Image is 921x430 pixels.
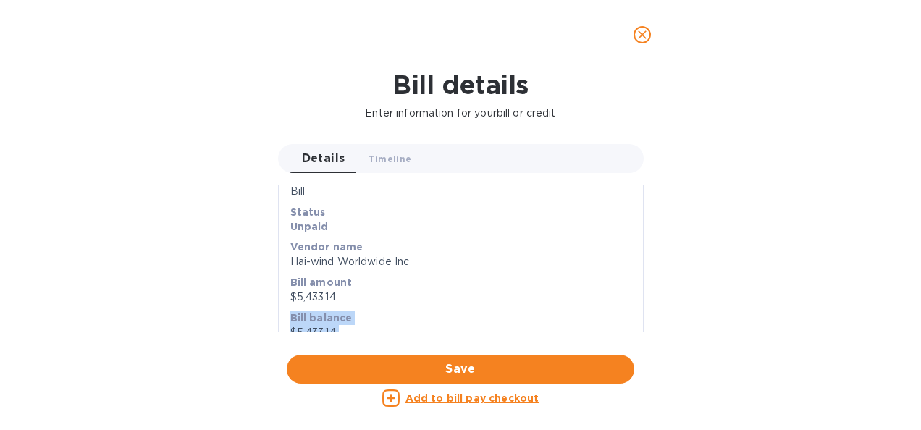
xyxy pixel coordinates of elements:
u: Add to bill pay checkout [405,392,539,404]
button: close [625,17,660,52]
b: Bill amount [290,277,353,288]
p: Enter information for your bill or credit [12,106,909,121]
p: Hai-wind Worldwide Inc [290,254,631,269]
b: Vendor name [290,241,363,253]
p: Bill [290,184,631,199]
p: $5,433.14 [290,290,631,305]
span: Save [298,361,623,378]
span: Timeline [369,151,412,166]
b: Status [290,206,326,218]
span: Details [302,148,345,169]
button: Save [287,355,634,384]
p: $5,433.14 [290,325,631,340]
b: Bill balance [290,312,353,324]
h1: Bill details [12,69,909,100]
p: Unpaid [290,219,631,234]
